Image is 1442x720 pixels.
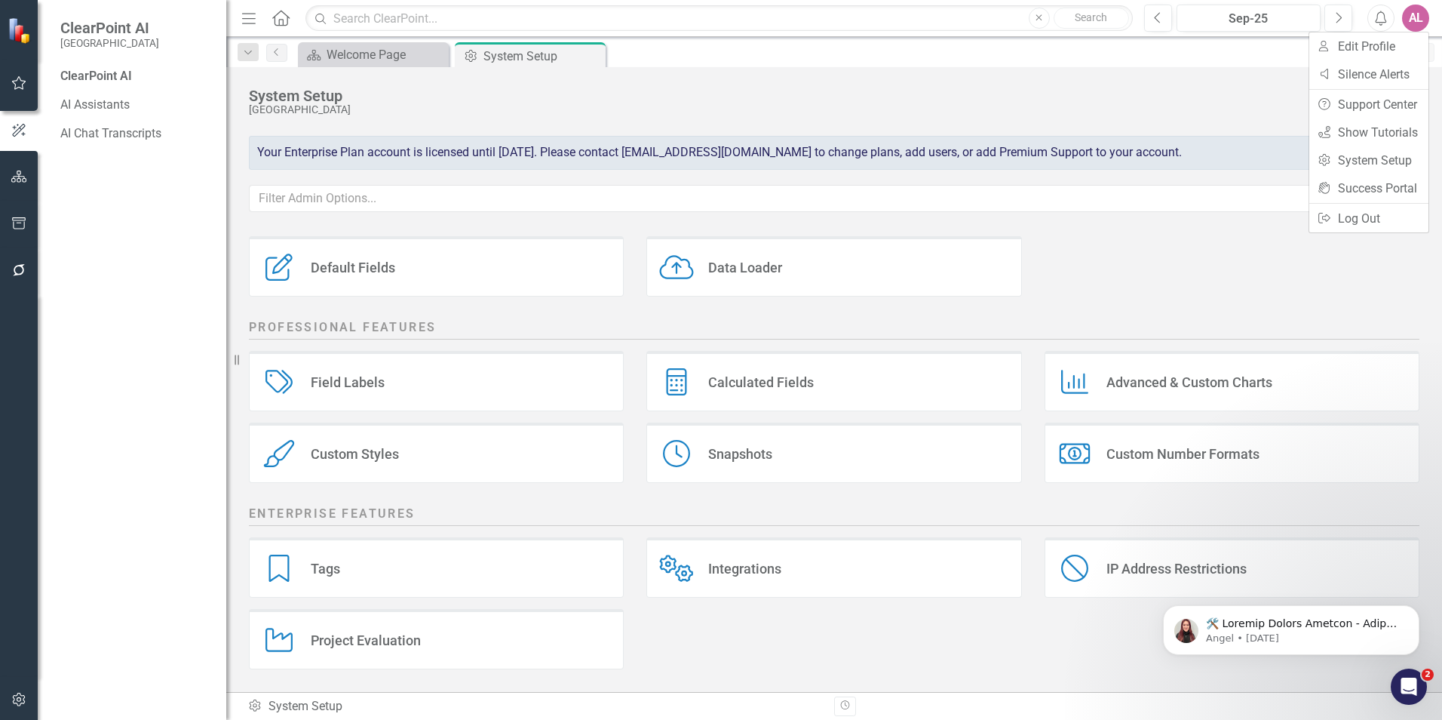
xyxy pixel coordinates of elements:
[249,506,1419,526] h2: Enterprise Features
[302,45,445,64] a: Welcome Page
[327,45,445,64] div: Welcome Page
[311,632,421,649] div: Project Evaluation
[311,445,399,463] div: Custom Styles
[1309,118,1428,146] a: Show Tutorials
[311,259,395,276] div: Default Fields
[1422,669,1434,681] span: 2
[311,374,385,391] div: Field Labels
[249,104,1333,115] div: [GEOGRAPHIC_DATA]
[247,698,823,715] div: System Setup
[249,88,1333,104] div: System Setup
[60,125,211,143] a: AI Chat Transcripts
[483,47,602,66] div: System Setup
[249,185,1419,213] input: Filter Admin Options...
[60,19,159,37] span: ClearPoint AI
[66,58,260,72] p: Message from Angel, sent 8w ago
[1177,5,1321,32] button: Sep-25
[1106,374,1272,391] div: Advanced & Custom Charts
[708,560,781,577] div: Integrations
[708,445,772,463] div: Snapshots
[311,560,340,577] div: Tags
[1309,174,1428,202] a: Success Portal
[1309,60,1428,88] a: Silence Alerts
[60,68,211,85] div: ClearPoint AI
[1391,669,1427,705] iframe: Intercom live chat
[1309,146,1428,174] a: System Setup
[1309,91,1428,118] a: Support Center
[305,5,1133,32] input: Search ClearPoint...
[249,319,1419,340] h2: Professional Features
[60,37,159,49] small: [GEOGRAPHIC_DATA]
[1309,205,1428,232] a: Log Out
[8,17,34,44] img: ClearPoint Strategy
[708,259,782,276] div: Data Loader
[249,136,1419,170] div: Your Enterprise Plan account is licensed until [DATE]. Please contact [EMAIL_ADDRESS][DOMAIN_NAME...
[1054,8,1129,29] button: Search
[708,374,814,391] div: Calculated Fields
[60,97,211,114] a: AI Assistants
[1140,574,1442,679] iframe: Intercom notifications message
[1106,445,1259,463] div: Custom Number Formats
[1309,32,1428,60] a: Edit Profile
[1106,560,1247,577] div: IP Address Restrictions
[1182,10,1315,28] div: Sep-25
[1402,5,1429,32] button: AL
[1075,11,1107,23] span: Search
